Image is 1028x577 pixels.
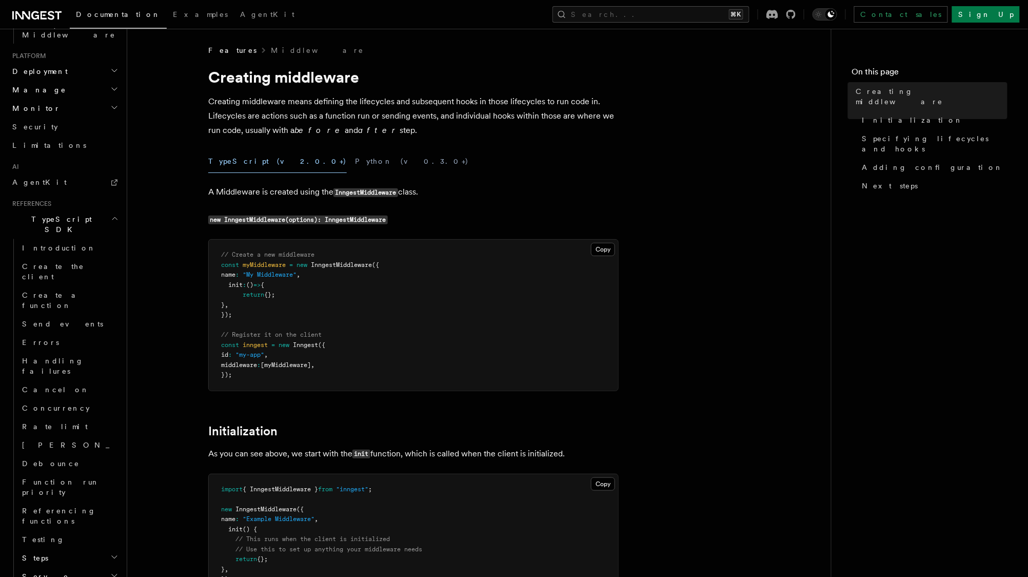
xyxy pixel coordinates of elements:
a: Security [8,118,121,137]
em: after [358,125,400,135]
span: Create the client [22,263,84,281]
button: Deployment [8,63,121,81]
a: Sign Up [952,6,1020,23]
h1: Creating middleware [208,68,619,86]
span: Handling failures [22,357,84,376]
span: }); [221,371,232,378]
span: Send events [22,320,103,329]
h4: On this page [852,66,1007,82]
button: Monitor [8,100,121,118]
span: AgentKit [12,179,67,187]
span: new [279,341,289,349]
span: AgentKit [240,10,294,18]
span: Features [208,45,256,55]
span: : [257,361,261,369]
button: TypeScript SDK [8,210,121,239]
span: ; [368,486,372,493]
span: new [296,261,307,268]
span: { InngestMiddleware } [243,486,318,493]
span: // Register it on the client [221,331,322,338]
span: , [225,301,228,309]
span: {}; [257,555,268,563]
span: id [221,351,228,358]
button: TypeScript (v2.0.0+) [208,150,347,173]
span: new [221,506,232,513]
span: "Example Middleware" [243,515,314,523]
span: AI [8,163,19,171]
em: before [294,125,345,135]
span: Steps [18,553,48,564]
span: ({ [318,341,325,349]
button: Search...⌘K [552,6,749,23]
span: Specifying lifecycles and hooks [862,133,1007,154]
span: "my-app" [235,351,264,358]
span: Testing [22,536,65,544]
a: Initialization [858,111,1007,129]
span: // Use this to set up anything your middleware needs [235,546,422,553]
span: Manage [8,85,66,95]
span: Documentation [76,10,161,18]
a: Initialization [208,424,278,438]
a: [PERSON_NAME] [18,436,121,455]
span: return [235,555,257,563]
span: } [221,566,225,573]
span: Deployment [8,67,68,77]
button: Python (v0.3.0+) [355,150,469,173]
span: "My Middleware" [243,271,296,278]
span: name [221,271,235,278]
span: Create a function [22,292,83,310]
a: Examples [167,3,234,28]
span: , [314,515,318,523]
span: Rate limit [22,423,88,431]
button: Manage [8,81,121,100]
span: Debounce [22,460,80,468]
span: Errors [22,339,59,347]
a: Limitations [8,137,121,155]
span: References [8,200,51,208]
span: = [289,261,293,268]
span: , [225,566,228,573]
a: Next steps [858,177,1007,195]
span: // Create a new middleware [221,251,314,258]
span: [PERSON_NAME] [22,441,172,450]
a: Create the client [18,258,121,286]
span: myMiddleware [243,261,286,268]
span: Creating middleware [856,86,1007,107]
span: Concurrency [22,405,90,413]
a: Create a function [18,286,121,315]
span: InngestMiddleware [235,506,296,513]
a: Referencing functions [18,502,121,531]
span: Cancel on [22,386,89,394]
span: Adding configuration [862,162,1003,172]
span: , [264,351,268,358]
a: AgentKit [234,3,301,28]
span: { [261,281,264,288]
span: ({ [372,261,379,268]
span: Referencing functions [22,507,96,526]
span: Inngest [293,341,318,349]
span: }); [221,311,232,318]
span: Limitations [12,142,86,150]
a: Creating middleware [852,82,1007,111]
a: Testing [18,531,121,549]
a: Errors [18,334,121,352]
span: } [221,301,225,309]
button: Copy [591,477,615,491]
span: import [221,486,243,493]
a: Function run priority [18,473,121,502]
p: Creating middleware means defining the lifecycles and subsequent hooks in those lifecycles to run... [208,94,619,138]
span: from [318,486,332,493]
code: InngestMiddleware [333,188,398,197]
p: A Middleware is created using the class. [208,185,619,200]
span: const [221,341,239,349]
code: init [352,450,370,458]
a: Handling failures [18,352,121,381]
span: Monitor [8,104,61,114]
span: Examples [173,10,228,18]
span: return [243,291,264,298]
a: Contact sales [854,6,948,23]
span: Function run priority [22,478,100,497]
a: Send events [18,315,121,334]
code: new InngestMiddleware(options): InngestMiddleware [208,216,388,224]
a: Sentry Middleware [18,15,121,44]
